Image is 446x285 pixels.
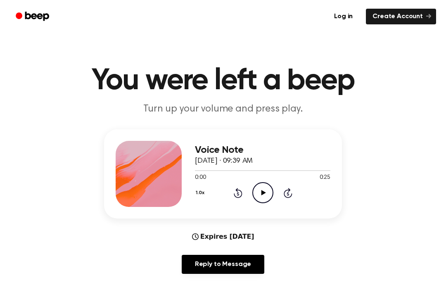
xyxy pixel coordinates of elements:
div: Expires [DATE] [192,232,254,242]
h3: Voice Note [195,145,330,156]
span: 0:25 [320,173,330,182]
span: [DATE] · 09:39 AM [195,157,253,165]
a: Reply to Message [182,255,264,274]
a: Create Account [366,9,436,24]
button: 1.0x [195,186,207,200]
h1: You were left a beep [12,66,434,96]
a: Log in [326,7,361,26]
a: Beep [10,9,57,25]
span: 0:00 [195,173,206,182]
p: Turn up your volume and press play. [64,102,382,116]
